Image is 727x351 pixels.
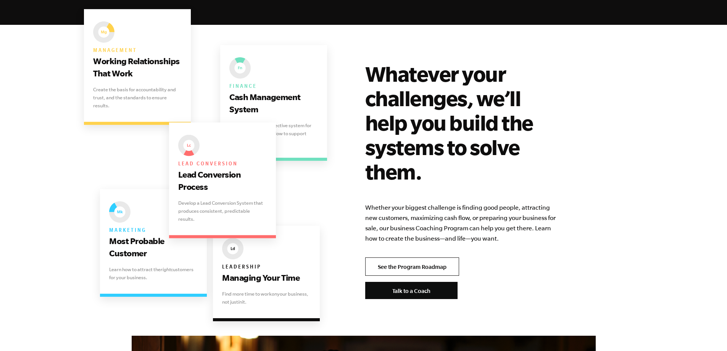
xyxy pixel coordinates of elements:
[229,57,251,79] img: EMyth The Seven Essential Systems: Finance
[109,201,131,223] img: EMyth The Seven Essential Systems: Marketing
[365,257,459,276] a: See the Program Roadmap
[238,299,242,305] i: in
[93,46,182,55] h6: Management
[365,61,558,184] h2: Whatever your challenges, we’ll help you build the systems to solve them.
[365,202,558,244] p: Whether your biggest challenge is finding good people, attracting new customers, maximizing cash ...
[109,226,198,235] h6: Marketing
[392,288,430,294] span: Talk to a Coach
[689,314,727,351] iframe: Chat Widget
[109,265,198,281] p: Learn how to attract the customers for your business.
[93,86,182,110] p: Create the basis for accountability and trust, and the standards to ensure results.
[93,55,182,79] h3: Working Relationships That Work
[365,282,458,299] a: Talk to a Coach
[109,235,198,259] h3: Most Probable Customer
[222,290,311,306] p: Find more time to work your business, not just it.
[93,21,114,43] img: EMyth The Seven Essential Systems: Management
